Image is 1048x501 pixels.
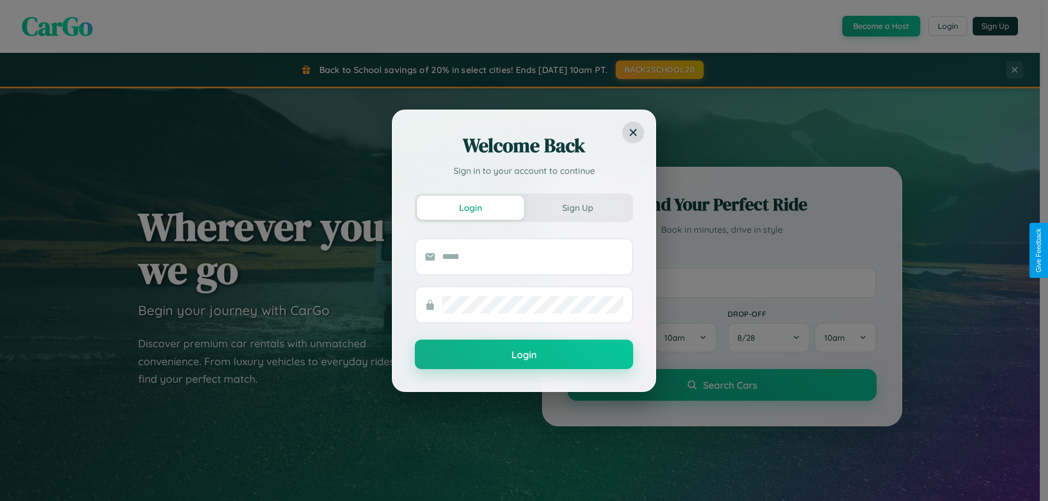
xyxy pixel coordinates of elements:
[415,164,633,177] p: Sign in to your account to continue
[415,340,633,369] button: Login
[524,196,631,220] button: Sign Up
[417,196,524,220] button: Login
[1035,228,1043,273] div: Give Feedback
[415,132,633,159] h2: Welcome Back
